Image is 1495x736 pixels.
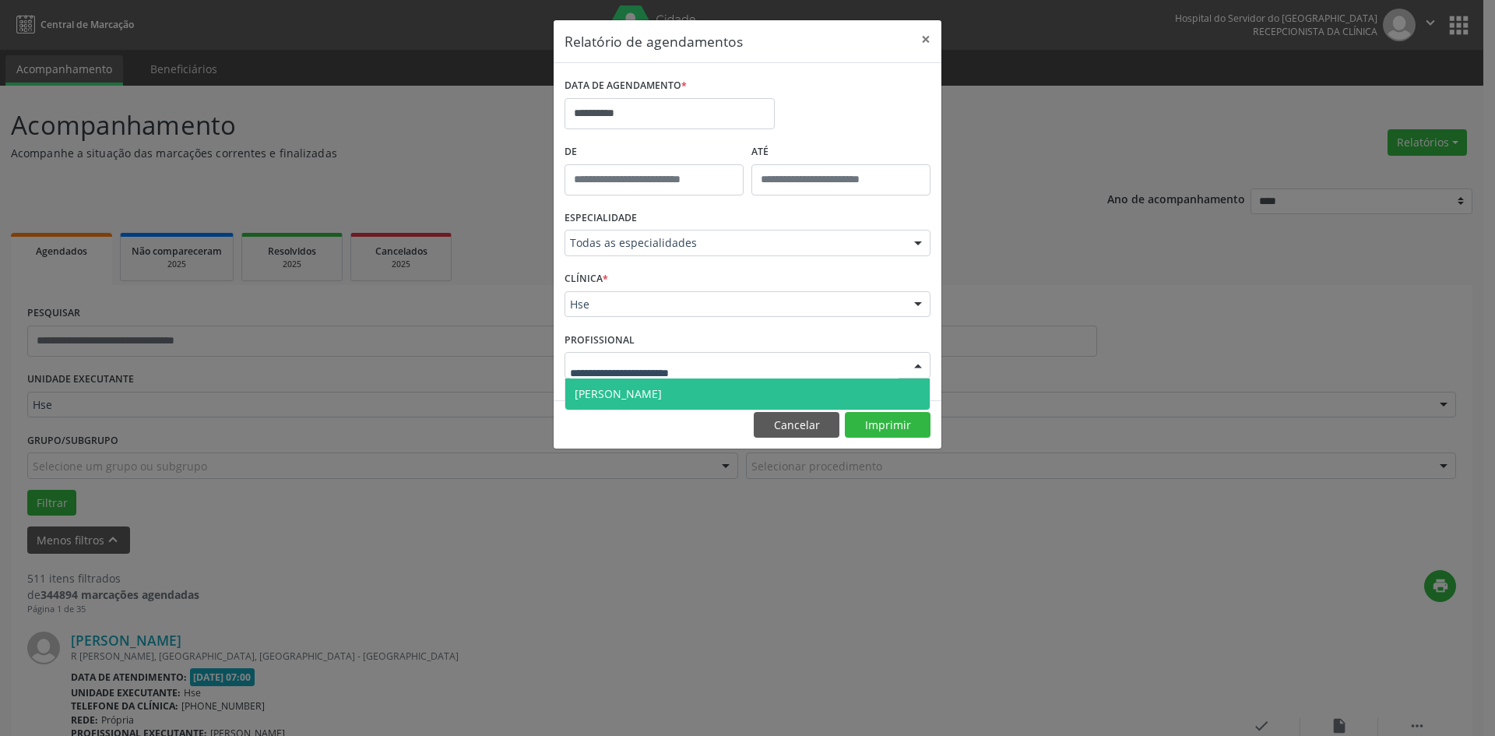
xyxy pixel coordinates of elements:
label: PROFISSIONAL [565,328,635,352]
label: ATÉ [751,140,930,164]
span: Todas as especialidades [570,235,899,251]
h5: Relatório de agendamentos [565,31,743,51]
span: Hse [570,297,899,312]
label: ESPECIALIDADE [565,206,637,231]
span: [PERSON_NAME] [575,386,662,401]
label: CLÍNICA [565,267,608,291]
button: Cancelar [754,412,839,438]
button: Close [910,20,941,58]
button: Imprimir [845,412,930,438]
label: De [565,140,744,164]
label: DATA DE AGENDAMENTO [565,74,687,98]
